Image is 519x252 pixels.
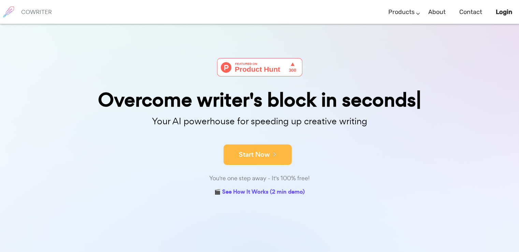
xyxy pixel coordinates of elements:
[217,58,302,76] img: Cowriter - Your AI buddy for speeding up creative writing | Product Hunt
[89,114,430,129] p: Your AI powerhouse for speeding up creative writing
[388,2,415,22] a: Products
[21,9,52,15] h6: COWRITER
[428,2,446,22] a: About
[89,90,430,110] div: Overcome writer's block in seconds
[459,2,482,22] a: Contact
[224,144,292,165] button: Start Now
[214,187,305,198] a: 🎬 See How It Works (2 min demo)
[496,8,512,16] b: Login
[89,173,430,183] div: You're one step away - It's 100% free!
[496,2,512,22] a: Login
